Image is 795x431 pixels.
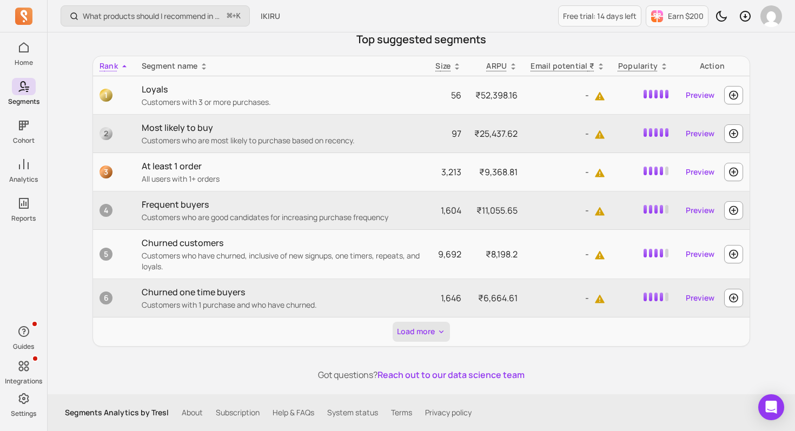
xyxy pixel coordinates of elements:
p: Segments Analytics by Tresl [65,407,169,418]
p: Segments [8,97,39,106]
span: Rank [100,61,118,71]
kbd: ⌘ [227,10,233,23]
p: Frequent buyers [142,198,423,211]
span: 1 [100,89,112,102]
span: IKIRU [261,11,280,22]
button: Reach out to our data science team [377,368,525,381]
span: 97 [452,128,461,140]
span: ₹6,664.61 [478,292,518,304]
p: Top suggested segments [92,32,750,47]
p: Customers who are most likely to purchase based on recency. [142,135,423,146]
span: ₹25,437.62 [474,128,518,140]
p: Guides [13,342,34,351]
span: + [227,10,241,22]
p: Earn $200 [668,11,704,22]
p: Churned customers [142,236,423,249]
button: Load more [393,322,450,342]
span: 1,646 [441,292,461,304]
p: Customers who are good candidates for increasing purchase frequency [142,212,423,223]
button: IKIRU [254,6,287,26]
p: Popularity [618,61,658,71]
p: Got questions? [92,368,750,381]
p: At least 1 order [142,160,423,173]
a: Preview [681,201,719,220]
p: Churned one time buyers [142,286,423,299]
p: ARPU [486,61,507,71]
p: - [531,165,605,178]
span: ₹9,368.81 [479,166,518,178]
p: Analytics [9,175,38,184]
p: Customers with 3 or more purchases. [142,97,423,108]
button: What products should I recommend in my email campaigns?⌘+K [61,5,250,26]
span: ₹52,398.16 [475,89,518,101]
p: - [531,89,605,102]
span: 6 [100,291,112,304]
p: Cohort [13,136,35,145]
span: ₹8,198.2 [486,248,518,260]
div: Action [681,61,743,71]
span: 2 [100,127,112,140]
span: 3 [100,165,112,178]
p: Settings [11,409,36,418]
p: - [531,127,605,140]
a: Preview [681,244,719,264]
div: Open Intercom Messenger [758,394,784,420]
span: 1,604 [441,204,461,216]
a: Preview [681,85,719,105]
p: Free trial: 14 days left [563,11,637,22]
a: Preview [681,288,719,308]
p: Reports [11,214,36,223]
a: Subscription [216,407,260,418]
img: avatar [760,5,782,27]
p: - [531,248,605,261]
a: Terms [391,407,412,418]
p: Most likely to buy [142,121,423,134]
p: Home [15,58,33,67]
p: Customers who have churned, inclusive of new signups, one timers, repeats, and loyals. [142,250,423,272]
span: ₹11,055.65 [476,204,518,216]
p: Loyals [142,83,423,96]
a: Preview [681,124,719,143]
p: Integrations [5,377,42,386]
span: 5 [100,248,112,261]
span: 4 [100,204,112,217]
p: Email potential ₹ [531,61,594,71]
a: Privacy policy [425,407,472,418]
p: All users with 1+ orders [142,174,423,184]
p: What products should I recommend in my email campaigns? [83,11,223,22]
span: Size [435,61,451,71]
button: Toggle dark mode [711,5,732,27]
button: Earn $200 [646,5,708,27]
a: Free trial: 14 days left [558,5,641,26]
span: 9,692 [438,248,461,260]
a: About [182,407,203,418]
kbd: K [236,12,241,21]
button: Guides [12,321,36,353]
span: 56 [451,89,461,101]
div: Segment name [142,61,423,71]
a: Help & FAQs [273,407,314,418]
a: System status [327,407,378,418]
p: - [531,291,605,304]
p: - [531,204,605,217]
p: Customers with 1 purchase and who have churned. [142,300,423,310]
a: Preview [681,162,719,182]
span: 3,213 [441,166,461,178]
